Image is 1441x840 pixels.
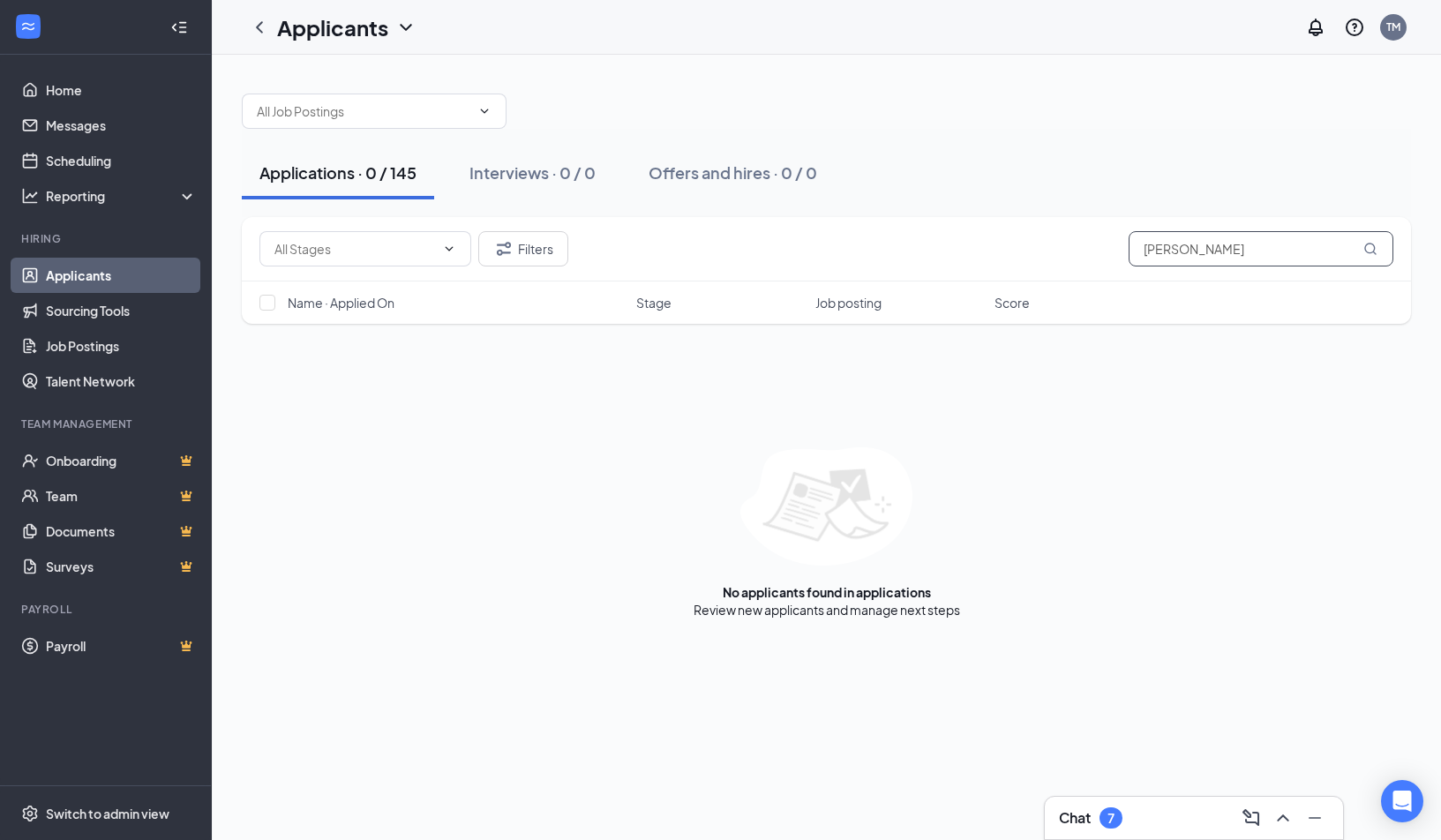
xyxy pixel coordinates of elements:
div: Hiring [21,231,193,246]
a: Applicants [46,258,197,293]
span: Name · Applied On [288,294,394,311]
svg: ChevronDown [477,104,492,118]
button: ChevronUp [1269,804,1297,832]
span: Score [994,294,1030,311]
svg: QuestionInfo [1344,17,1365,38]
svg: ChevronDown [395,17,417,38]
svg: MagnifyingGlass [1363,242,1377,256]
button: Filter Filters [478,231,568,266]
div: Applications · 0 / 145 [259,161,417,184]
a: Sourcing Tools [46,293,197,328]
div: No applicants found in applications [723,583,931,601]
a: PayrollCrown [46,628,197,664]
svg: ChevronUp [1272,807,1294,829]
a: Home [46,72,197,108]
div: Team Management [21,416,193,431]
img: empty-state [740,447,912,566]
svg: Filter [493,238,514,259]
div: Open Intercom Messenger [1381,780,1423,822]
svg: ChevronDown [442,242,456,256]
h1: Applicants [277,12,388,42]
a: SurveysCrown [46,549,197,584]
input: All Stages [274,239,435,259]
a: Job Postings [46,328,197,364]
div: Review new applicants and manage next steps [694,601,960,619]
div: Reporting [46,187,198,205]
a: OnboardingCrown [46,443,197,478]
div: Switch to admin view [46,805,169,822]
a: DocumentsCrown [46,514,197,549]
div: Interviews · 0 / 0 [469,161,596,184]
svg: Collapse [170,19,188,36]
button: Minimize [1301,804,1329,832]
button: ComposeMessage [1237,804,1265,832]
div: Payroll [21,602,193,617]
svg: Notifications [1305,17,1326,38]
svg: Settings [21,805,39,822]
a: TeamCrown [46,478,197,514]
a: Scheduling [46,143,197,178]
h3: Chat [1059,808,1091,828]
div: 7 [1107,811,1115,826]
div: Offers and hires · 0 / 0 [649,161,817,184]
svg: Analysis [21,187,39,205]
div: TM [1386,19,1400,34]
svg: ComposeMessage [1241,807,1262,829]
input: All Job Postings [257,101,470,121]
a: Messages [46,108,197,143]
svg: WorkstreamLogo [19,18,37,35]
span: Stage [636,294,672,311]
input: Search in applications [1129,231,1393,266]
svg: Minimize [1304,807,1325,829]
a: Talent Network [46,364,197,399]
svg: ChevronLeft [249,17,270,38]
span: Job posting [815,294,882,311]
